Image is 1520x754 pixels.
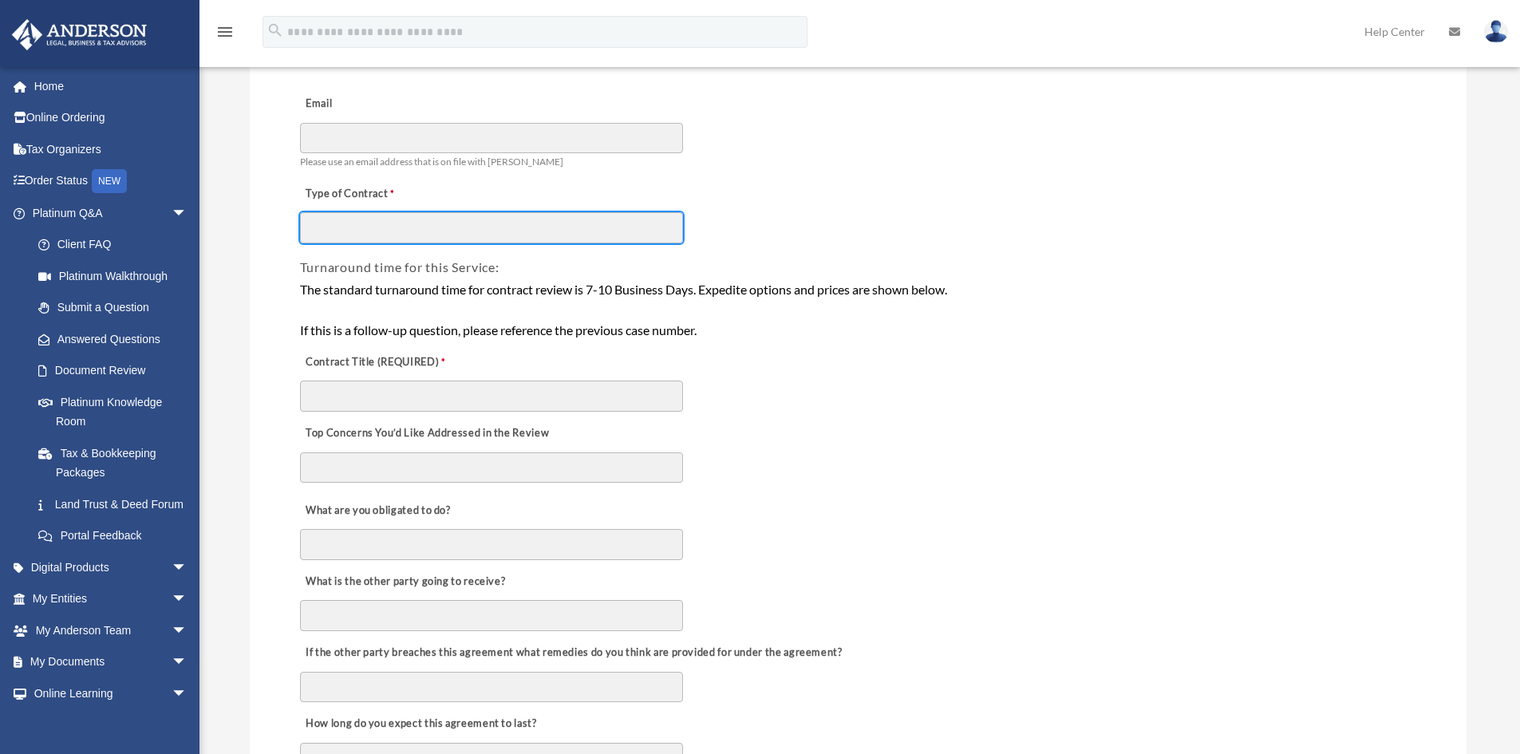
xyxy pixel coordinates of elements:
label: If the other party breaches this agreement what remedies do you think are provided for under the ... [300,641,847,664]
a: Platinum Q&Aarrow_drop_down [11,197,211,229]
label: What is the other party going to receive? [300,570,510,593]
a: Platinum Knowledge Room [22,386,211,437]
span: arrow_drop_down [172,646,203,679]
span: arrow_drop_down [172,583,203,616]
span: arrow_drop_down [172,614,203,647]
a: Order StatusNEW [11,165,211,198]
a: Tax Organizers [11,133,211,165]
div: NEW [92,169,127,193]
span: arrow_drop_down [172,551,203,584]
label: Contract Title (REQUIRED) [300,351,460,373]
label: What are you obligated to do? [300,499,460,522]
label: How long do you expect this agreement to last? [300,713,541,736]
a: Digital Productsarrow_drop_down [11,551,211,583]
a: Portal Feedback [22,520,211,552]
span: Turnaround time for this Service: [300,259,499,274]
a: Home [11,70,211,102]
span: arrow_drop_down [172,677,203,710]
i: search [266,22,284,39]
a: Document Review [22,355,203,387]
a: Online Ordering [11,102,211,134]
a: My Documentsarrow_drop_down [11,646,211,678]
a: My Entitiesarrow_drop_down [11,583,211,615]
label: Email [300,93,460,116]
label: Type of Contract [300,183,460,205]
a: Submit a Question [22,292,211,324]
img: Anderson Advisors Platinum Portal [7,19,152,50]
a: My Anderson Teamarrow_drop_down [11,614,211,646]
span: Please use an email address that is on file with [PERSON_NAME] [300,156,563,168]
label: Top Concerns You’d Like Addressed in the Review [300,422,554,444]
a: Tax & Bookkeeping Packages [22,437,211,488]
i: menu [215,22,235,41]
img: User Pic [1484,20,1508,43]
a: Client FAQ [22,229,211,261]
a: Online Learningarrow_drop_down [11,677,211,709]
a: Answered Questions [22,323,211,355]
a: menu [215,28,235,41]
span: arrow_drop_down [172,197,203,230]
div: The standard turnaround time for contract review is 7-10 Business Days. Expedite options and pric... [300,279,1416,341]
a: Land Trust & Deed Forum [22,488,211,520]
a: Platinum Walkthrough [22,260,211,292]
